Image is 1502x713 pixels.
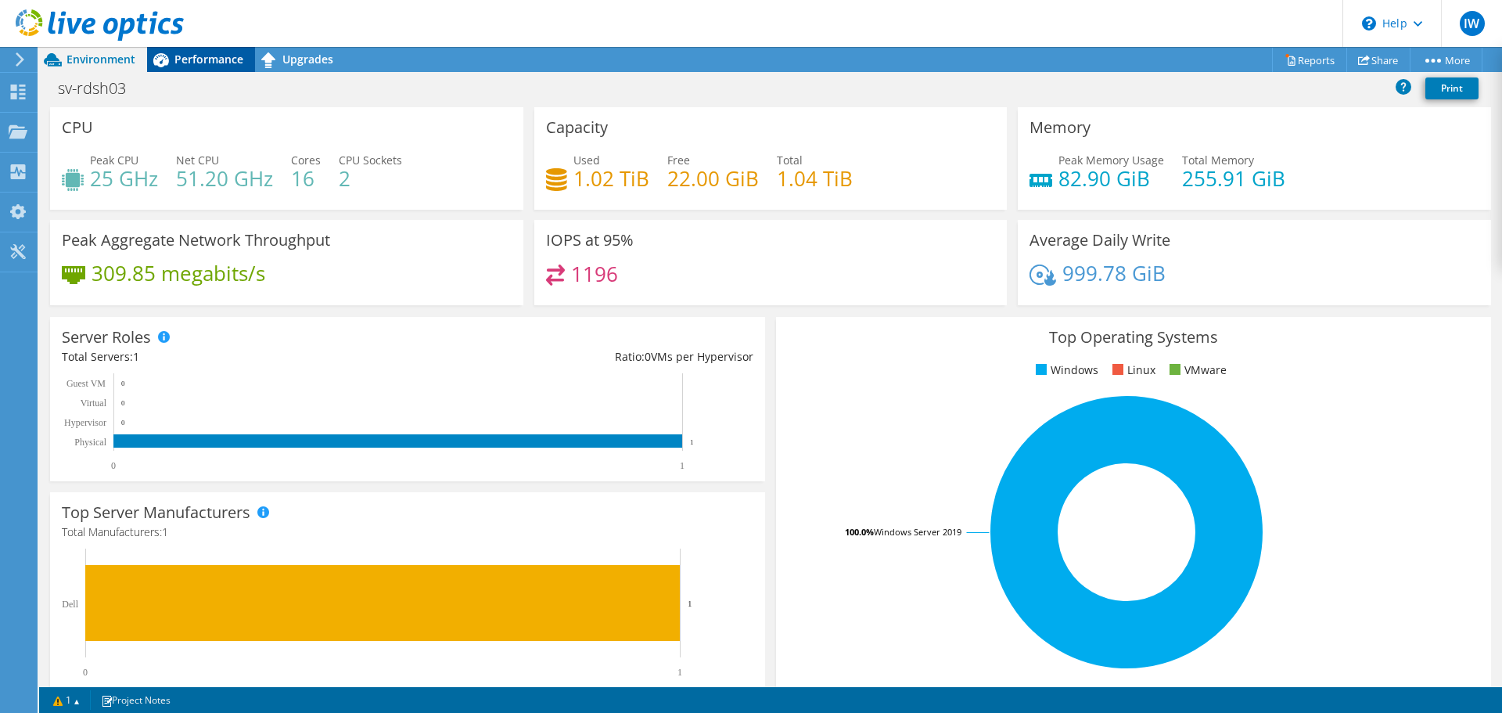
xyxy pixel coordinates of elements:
div: Total Servers: [62,348,408,366]
span: Peak CPU [90,153,138,167]
span: 1 [133,349,139,364]
span: Performance [174,52,243,67]
li: Linux [1109,362,1155,379]
a: Print [1425,77,1479,99]
text: 1 [680,460,685,471]
a: More [1410,48,1482,72]
span: Upgrades [282,52,333,67]
span: 1 [162,524,168,539]
h4: 1.04 TiB [777,170,853,187]
text: 0 [121,419,125,427]
svg: \n [1362,16,1376,31]
span: Used [573,153,600,167]
text: Virtual [81,398,107,409]
a: 1 [42,690,91,710]
text: 0 [111,460,116,471]
span: CPU Sockets [339,153,402,167]
h4: 1196 [571,265,618,283]
li: VMware [1166,362,1227,379]
a: Share [1346,48,1410,72]
text: Physical [74,437,106,448]
div: Ratio: VMs per Hypervisor [408,348,753,366]
text: Dell [62,599,78,610]
li: Windows [1032,362,1098,379]
h1: sv-rdsh03 [51,80,150,97]
span: Free [667,153,690,167]
h3: Top Operating Systems [788,329,1479,346]
h3: Peak Aggregate Network Throughput [62,232,330,249]
h3: Top Server Manufacturers [62,504,250,521]
h3: CPU [62,119,93,136]
text: 0 [121,399,125,407]
h4: 22.00 GiB [667,170,759,187]
text: Hypervisor [64,417,106,428]
tspan: 100.0% [845,526,874,538]
text: Guest VM [66,378,106,389]
tspan: Windows Server 2019 [874,526,961,538]
span: Net CPU [176,153,219,167]
h4: 255.91 GiB [1182,170,1285,187]
h4: 2 [339,170,402,187]
h3: Average Daily Write [1029,232,1170,249]
h3: Capacity [546,119,608,136]
h3: IOPS at 95% [546,232,634,249]
text: 0 [121,380,125,387]
h4: 309.85 megabits/s [92,265,265,282]
a: Project Notes [90,690,181,710]
span: Cores [291,153,321,167]
span: IW [1460,11,1485,36]
text: 1 [688,599,692,608]
h4: 51.20 GHz [176,170,273,187]
h3: Memory [1029,119,1091,136]
h3: Server Roles [62,329,151,346]
span: Total Memory [1182,153,1254,167]
a: Reports [1272,48,1347,72]
span: Environment [66,52,135,67]
h4: 1.02 TiB [573,170,649,187]
h4: 82.90 GiB [1058,170,1164,187]
text: 0 [83,667,88,678]
h4: 16 [291,170,321,187]
h4: Total Manufacturers: [62,524,753,541]
h4: 999.78 GiB [1062,265,1166,282]
span: Total [777,153,803,167]
text: 1 [677,667,682,678]
span: 0 [645,349,651,364]
h4: 25 GHz [90,170,158,187]
span: Peak Memory Usage [1058,153,1164,167]
text: 1 [690,438,694,446]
